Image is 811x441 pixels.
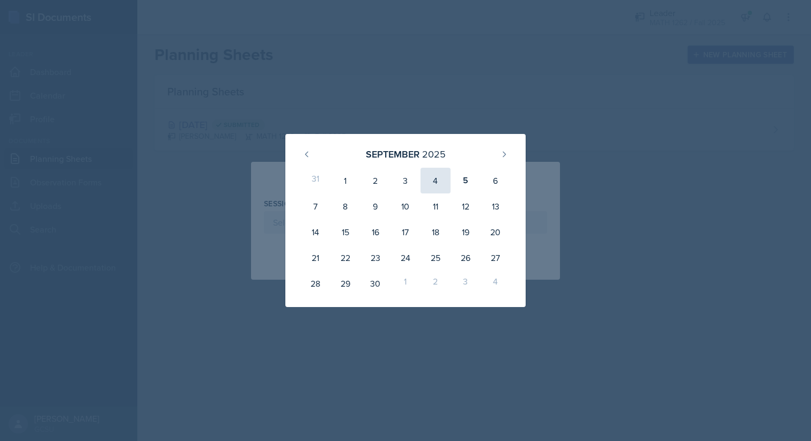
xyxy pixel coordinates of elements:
[422,147,446,161] div: 2025
[421,193,451,219] div: 11
[360,193,390,219] div: 9
[451,271,481,296] div: 3
[451,193,481,219] div: 12
[421,245,451,271] div: 25
[451,168,481,193] div: 5
[300,219,330,245] div: 14
[330,168,360,193] div: 1
[390,245,421,271] div: 24
[390,271,421,296] div: 1
[330,271,360,296] div: 29
[481,271,511,296] div: 4
[330,219,360,245] div: 15
[421,168,451,193] div: 4
[366,147,419,161] div: September
[360,245,390,271] div: 23
[421,219,451,245] div: 18
[451,219,481,245] div: 19
[360,168,390,193] div: 2
[300,245,330,271] div: 21
[360,271,390,296] div: 30
[390,219,421,245] div: 17
[481,245,511,271] div: 27
[451,245,481,271] div: 26
[481,168,511,193] div: 6
[330,193,360,219] div: 8
[481,193,511,219] div: 13
[300,271,330,296] div: 28
[390,168,421,193] div: 3
[330,245,360,271] div: 22
[421,271,451,296] div: 2
[481,219,511,245] div: 20
[360,219,390,245] div: 16
[390,193,421,219] div: 10
[300,193,330,219] div: 7
[300,168,330,193] div: 31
